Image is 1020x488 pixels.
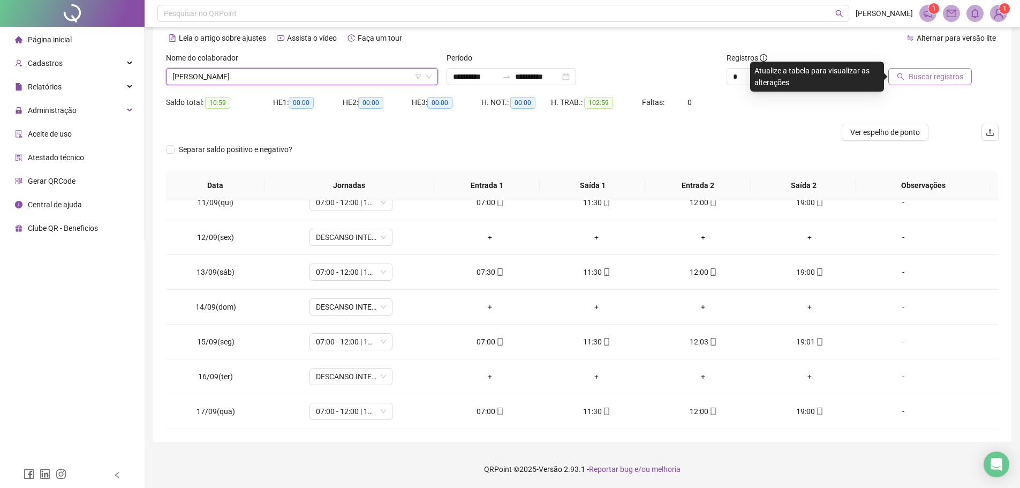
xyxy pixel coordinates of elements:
th: Observações [856,171,991,200]
span: mobile [495,199,504,206]
span: audit [15,130,22,138]
th: Saída 2 [751,171,856,200]
span: info-circle [15,201,22,208]
span: Central de ajuda [28,200,82,209]
span: Página inicial [28,35,72,44]
span: Reportar bug e/ou melhoria [589,465,681,474]
span: youtube [277,34,284,42]
span: 00:00 [427,97,452,109]
div: - [872,371,935,382]
th: Entrada 2 [645,171,751,200]
div: + [659,231,748,243]
span: instagram [56,469,66,479]
div: H. TRAB.: [551,96,642,109]
span: mobile [708,268,717,276]
div: 12:03 [659,336,748,348]
span: MARIA GLAUCIANA DE SOUSA [172,69,432,85]
th: Jornadas [265,171,434,200]
span: [PERSON_NAME] [856,7,913,19]
div: 07:00 [445,336,535,348]
span: 13/09(sáb) [197,268,235,276]
label: Nome do colaborador [166,52,245,64]
span: DESCANSO INTER-JORNADA [316,299,386,315]
span: Assista o vídeo [287,34,337,42]
div: 11:30 [552,406,641,417]
div: + [659,371,748,382]
div: + [552,371,641,382]
span: linkedin [40,469,50,479]
span: mobile [495,338,504,346]
span: 12/09(sex) [197,233,234,242]
button: Buscar registros [888,68,972,85]
span: Administração [28,106,77,115]
img: 91214 [991,5,1007,21]
span: 07:00 - 12:00 | 12:30 - 19:00 [316,334,386,350]
span: bell [970,9,980,18]
span: swap-right [502,72,511,81]
span: to [502,72,511,81]
span: Observações [865,179,982,191]
div: 11:30 [552,266,641,278]
span: file [15,83,22,91]
span: 15/09(seg) [197,337,235,346]
span: 07:00 - 12:00 | 12:30 - 19:00 [316,194,386,211]
span: mobile [708,199,717,206]
span: swap [906,34,914,42]
div: 11:30 [552,336,641,348]
span: 1 [1003,5,1007,12]
span: Relatórios [28,82,62,91]
button: Ver espelho de ponto [842,124,928,141]
div: 19:00 [765,197,855,208]
span: Atestado técnico [28,153,84,162]
span: DESCANSO INTER-JORNADA [316,229,386,245]
span: user-add [15,59,22,67]
div: + [552,301,641,313]
span: Leia o artigo sobre ajustes [179,34,266,42]
span: Versão [539,465,562,474]
div: Open Intercom Messenger [984,452,1009,477]
span: Alternar para versão lite [917,34,996,42]
div: - [872,197,935,208]
span: mobile [602,338,610,346]
span: mobile [815,338,823,346]
span: mobile [708,408,717,415]
div: + [765,371,855,382]
div: 19:00 [765,406,855,417]
span: mobile [708,338,717,346]
div: - [872,231,935,243]
th: Saída 1 [540,171,645,200]
div: 12:00 [659,266,748,278]
span: mobile [602,268,610,276]
div: + [659,301,748,313]
div: - [872,301,935,313]
span: upload [986,128,994,137]
div: HE 3: [412,96,481,109]
div: - [872,266,935,278]
div: HE 1: [273,96,343,109]
span: mobile [602,408,610,415]
span: search [897,73,904,80]
div: 07:00 [445,197,535,208]
span: down [426,73,432,80]
div: 19:00 [765,266,855,278]
div: 07:30 [445,266,535,278]
span: 11/09(qui) [198,198,233,207]
div: 12:00 [659,406,748,417]
span: mobile [815,199,823,206]
th: Data [166,171,265,200]
span: Buscar registros [909,71,963,82]
span: mobile [815,408,823,415]
span: filter [415,73,421,80]
span: mobile [495,408,504,415]
span: facebook [24,469,34,479]
span: search [835,10,843,18]
span: Clube QR - Beneficios [28,224,98,232]
span: Aceite de uso [28,130,72,138]
span: Gerar QRCode [28,177,75,185]
span: history [347,34,355,42]
div: + [765,301,855,313]
span: 16/09(ter) [198,372,233,381]
sup: 1 [928,3,939,14]
span: Ver espelho de ponto [850,126,920,138]
span: mobile [815,268,823,276]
